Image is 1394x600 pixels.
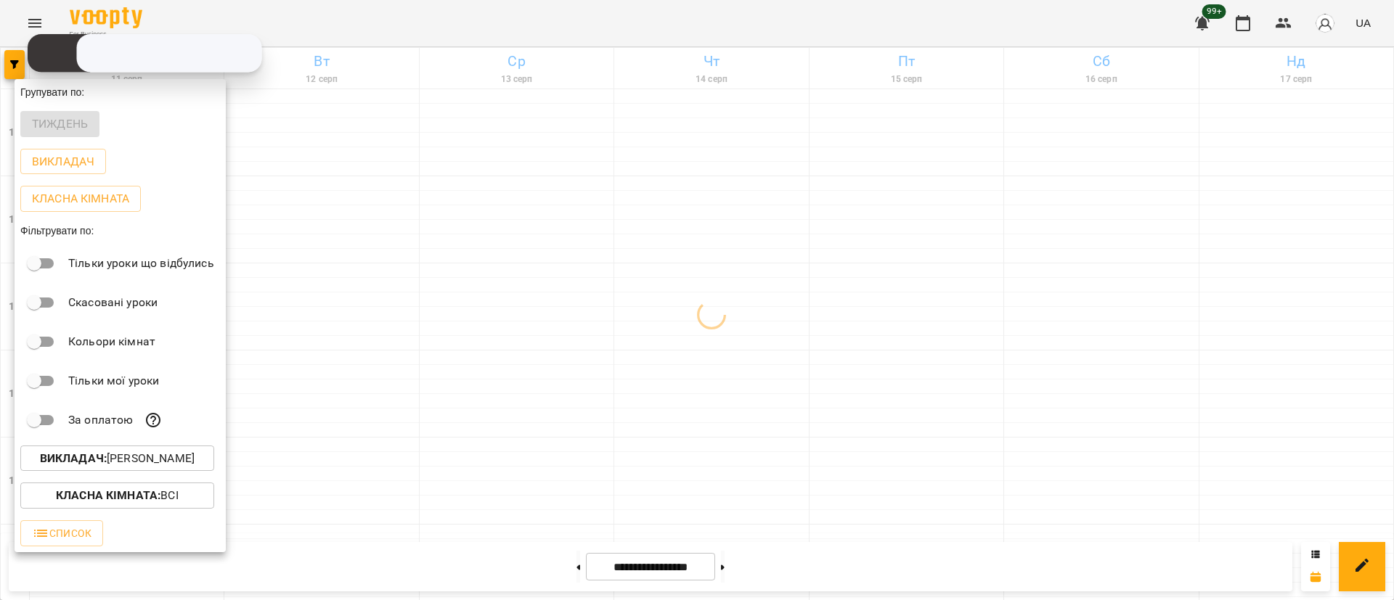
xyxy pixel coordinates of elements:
p: Тільки мої уроки [68,372,159,390]
p: Тільки уроки що відбулись [68,255,214,272]
p: Класна кімната [32,190,129,207]
p: Всі [56,487,179,504]
button: Викладач:[PERSON_NAME] [20,445,214,472]
b: Викладач : [40,451,107,465]
div: Фільтрувати по: [15,218,226,244]
button: Список [20,520,103,546]
p: За оплатою [68,411,133,429]
p: [PERSON_NAME] [40,450,195,467]
p: Кольори кімнат [68,333,155,350]
span: Список [32,525,91,542]
button: Викладач [20,149,106,175]
p: Викладач [32,153,94,170]
div: Групувати по: [15,79,226,105]
button: Класна кімната:Всі [20,482,214,509]
button: Класна кімната [20,186,141,212]
b: Класна кімната : [56,488,160,502]
p: Скасовані уроки [68,294,158,311]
